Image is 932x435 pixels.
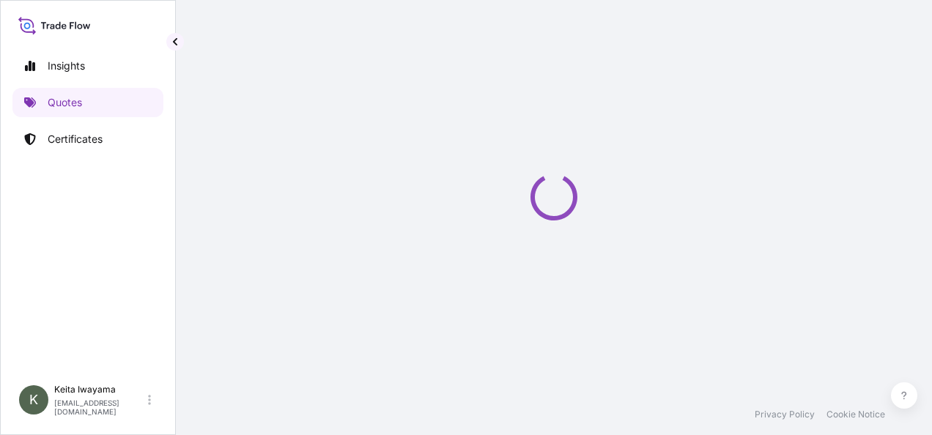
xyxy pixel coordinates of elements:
p: [EMAIL_ADDRESS][DOMAIN_NAME] [54,398,145,416]
a: Cookie Notice [826,409,885,420]
a: Privacy Policy [755,409,815,420]
a: Certificates [12,124,163,154]
a: Insights [12,51,163,81]
p: Certificates [48,132,103,146]
a: Quotes [12,88,163,117]
span: K [29,393,38,407]
p: Keita Iwayama [54,384,145,395]
p: Quotes [48,95,82,110]
p: Insights [48,59,85,73]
